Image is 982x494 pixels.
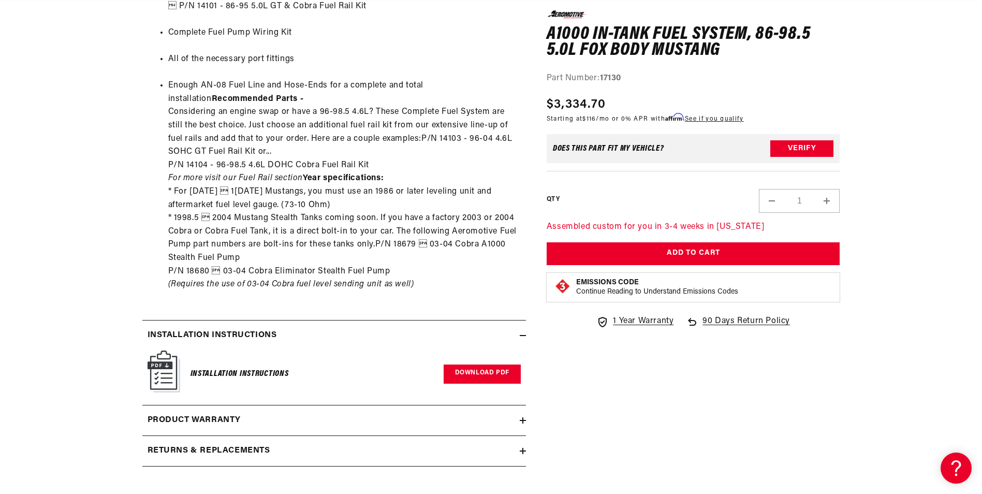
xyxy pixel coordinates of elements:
[142,321,526,351] summary: Installation Instructions
[148,414,241,427] h2: Product warranty
[596,315,673,328] a: 1 Year Warranty
[576,279,639,286] strong: Emissions Code
[212,95,303,103] strong: Recommended Parts -
[303,174,384,182] strong: Year specifications:
[168,53,521,66] li: All of the necessary port fittings
[582,116,596,122] span: $116
[770,140,833,157] button: Verify
[547,114,744,124] p: Starting at /mo or 0% APR with .
[576,278,738,297] button: Emissions CodeContinue Reading to Understand Emissions Codes
[547,242,840,265] button: Add to Cart
[686,315,790,339] a: 90 Days Return Policy
[168,280,414,288] em: (Requires the use of 03-04 Cobra fuel level sending unit as well)
[168,26,521,40] li: Complete Fuel Pump Wiring Kit
[444,365,521,384] a: Download PDF
[190,367,289,381] h6: Installation Instructions
[142,436,526,466] summary: Returns & replacements
[547,221,840,234] p: Assembled custom for you in 3-4 weeks in [US_STATE]
[168,79,521,292] li: Enough AN-08 Fuel Line and Hose-Ends for a complete and total installation Considering an engine ...
[576,287,738,297] p: Continue Reading to Understand Emissions Codes
[665,113,683,121] span: Affirm
[148,329,277,342] h2: Installation Instructions
[685,116,743,122] a: See if you qualify - Learn more about Affirm Financing (opens in modal)
[613,315,673,328] span: 1 Year Warranty
[547,26,840,59] h1: A1000 In-Tank Fuel System, 86-98.5 5.0L Fox Body Mustang
[148,351,180,393] img: Instruction Manual
[148,444,270,458] h2: Returns & replacements
[600,74,621,82] strong: 17130
[168,174,303,182] em: For more visit our Fuel Rail section
[547,71,840,85] div: Part Number:
[553,144,664,153] div: Does This part fit My vehicle?
[142,405,526,435] summary: Product warranty
[554,278,571,295] img: Emissions code
[702,315,790,339] span: 90 Days Return Policy
[547,195,560,204] label: QTY
[547,95,606,114] span: $3,334.70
